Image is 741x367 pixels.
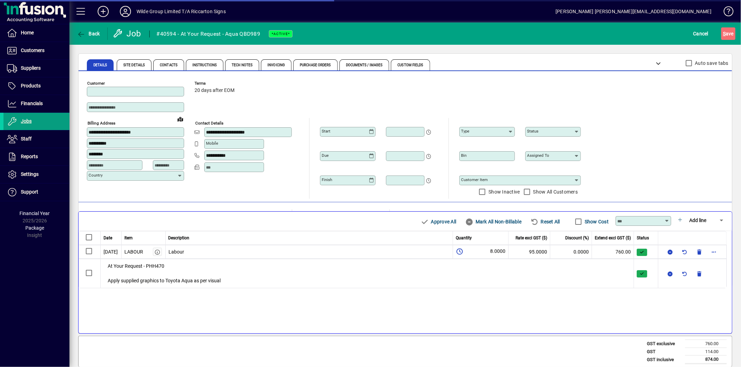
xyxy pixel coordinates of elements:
[3,148,69,165] a: Reports
[21,65,41,71] span: Suppliers
[530,216,560,227] span: Reset All
[21,101,43,106] span: Financials
[643,356,685,364] td: GST inclusive
[21,30,34,35] span: Home
[168,235,190,241] span: Description
[160,63,178,67] span: Contacts
[461,153,467,158] mat-label: Bin
[322,129,330,134] mat-label: Start
[69,27,108,40] app-page-header-button: Back
[21,48,44,53] span: Customers
[87,81,105,86] mat-label: Customer
[689,217,706,223] span: Add line
[195,81,236,86] span: Terms
[693,28,709,39] span: Cancel
[685,356,727,364] td: 874.00
[21,83,41,88] span: Products
[527,153,549,158] mat-label: Assigned to
[322,177,332,182] mat-label: Finish
[192,63,217,67] span: Instructions
[232,63,253,67] span: Tech Notes
[3,42,69,59] a: Customers
[685,348,727,356] td: 114.00
[532,188,578,195] label: Show All Customers
[462,215,524,228] button: Mark All Non-Billable
[157,28,261,40] div: #40594 - At Your Request - Aqua QBD989
[3,130,69,148] a: Staff
[3,95,69,112] a: Financials
[723,31,726,36] span: S
[583,218,609,225] label: Show Cost
[718,1,732,24] a: Knowledge Base
[487,188,520,195] label: Show Inactive
[89,173,102,178] mat-label: Country
[527,129,538,134] mat-label: Status
[124,248,143,256] div: LABOUR
[592,245,634,259] td: 760.00
[3,77,69,95] a: Products
[516,235,547,241] span: Rate excl GST ($)
[124,235,133,241] span: Item
[93,63,107,67] span: Details
[114,5,137,18] button: Profile
[528,215,563,228] button: Reset All
[21,136,32,142] span: Staff
[3,183,69,201] a: Support
[509,245,550,259] td: 95.0000
[3,60,69,77] a: Suppliers
[550,245,592,259] td: 0.0000
[555,6,711,17] div: [PERSON_NAME] [PERSON_NAME][EMAIL_ADDRESS][DOMAIN_NAME]
[21,118,32,124] span: Jobs
[708,246,719,257] button: More options
[637,235,649,241] span: Status
[421,216,456,227] span: Approve All
[643,348,685,356] td: GST
[300,63,331,67] span: Purchase Orders
[175,113,186,125] a: View on map
[456,235,472,241] span: Quantity
[3,24,69,42] a: Home
[195,88,234,93] span: 20 days after EOM
[137,6,226,17] div: Wilde Group Limited T/A Riccarton Signs
[490,248,505,256] span: 8.0000
[21,171,39,177] span: Settings
[267,63,285,67] span: Invoicing
[692,27,710,40] button: Cancel
[92,5,114,18] button: Add
[77,31,100,36] span: Back
[25,225,44,231] span: Package
[461,129,469,134] mat-label: Type
[101,245,122,259] td: [DATE]
[694,60,729,67] label: Auto save tabs
[20,211,50,216] span: Financial Year
[685,340,727,348] td: 760.00
[643,340,685,348] td: GST exclusive
[322,153,329,158] mat-label: Due
[104,235,112,241] span: Date
[206,141,218,146] mat-label: Mobile
[465,216,521,227] span: Mark All Non-Billable
[113,28,142,39] div: Job
[21,189,38,195] span: Support
[3,166,69,183] a: Settings
[346,63,383,67] span: Documents / Images
[595,235,631,241] span: Extend excl GST ($)
[75,27,102,40] button: Back
[721,27,735,40] button: Save
[461,177,488,182] mat-label: Customer Item
[418,215,459,228] button: Approve All
[166,245,453,259] td: Labour
[104,259,634,288] div: At Your Request - PHH470 Apply supplied graphics to Toyota Aqua as per visual
[21,154,38,159] span: Reports
[723,28,734,39] span: ave
[123,63,145,67] span: Site Details
[565,235,589,241] span: Discount (%)
[397,63,423,67] span: Custom Fields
